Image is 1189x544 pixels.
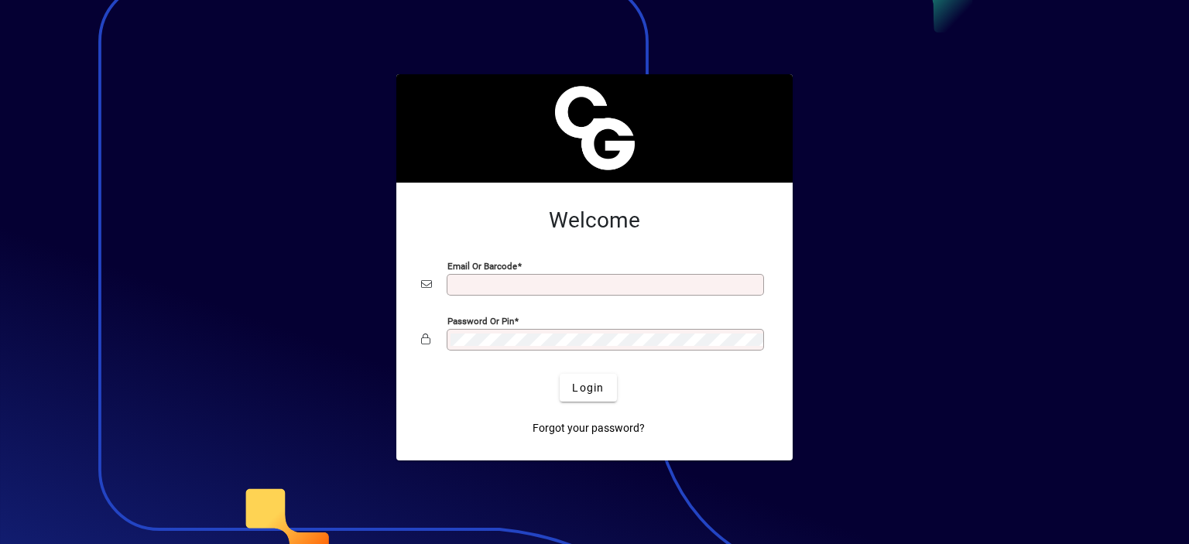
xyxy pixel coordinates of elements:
[421,207,768,234] h2: Welcome
[533,420,645,436] span: Forgot your password?
[526,414,651,442] a: Forgot your password?
[560,374,616,402] button: Login
[447,316,514,327] mat-label: Password or Pin
[572,380,604,396] span: Login
[447,261,517,272] mat-label: Email or Barcode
